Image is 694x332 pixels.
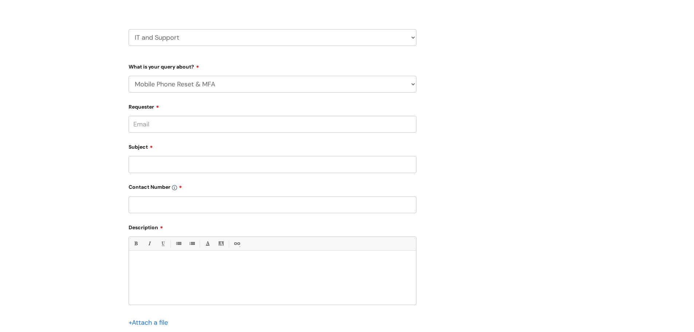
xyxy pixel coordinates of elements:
[187,239,196,248] a: 1. Ordered List (Ctrl-Shift-8)
[129,317,172,328] div: Attach a file
[145,239,154,248] a: Italic (Ctrl-I)
[172,185,177,190] img: info-icon.svg
[129,141,416,150] label: Subject
[129,61,416,70] label: What is your query about?
[129,101,416,110] label: Requester
[131,239,140,248] a: Bold (Ctrl-B)
[232,239,241,248] a: Link
[129,222,416,231] label: Description
[174,239,183,248] a: • Unordered List (Ctrl-Shift-7)
[216,239,226,248] a: Back Color
[129,181,416,190] label: Contact Number
[158,239,167,248] a: Underline(Ctrl-U)
[129,116,416,133] input: Email
[203,239,212,248] a: Font Color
